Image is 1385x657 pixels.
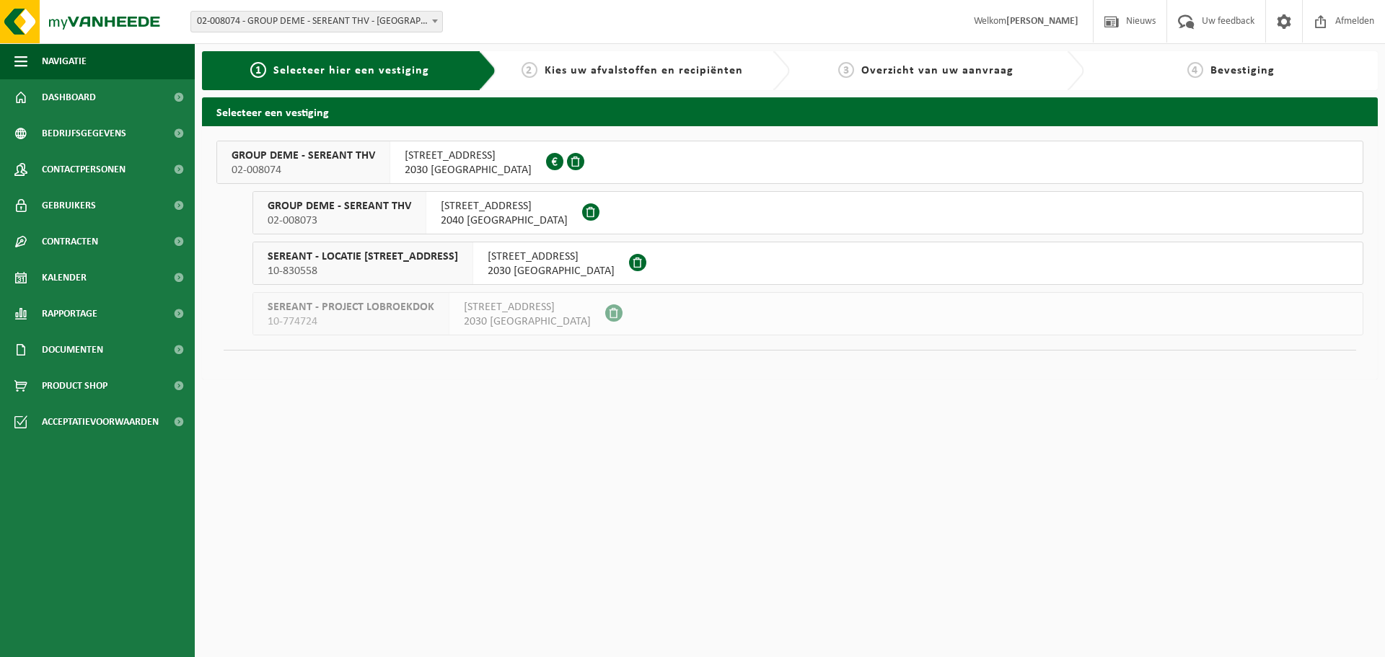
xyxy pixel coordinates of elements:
span: Bedrijfsgegevens [42,115,126,151]
span: 02-008074 - GROUP DEME - SEREANT THV - ANTWERPEN [190,11,443,32]
span: 02-008073 [268,213,411,228]
h2: Selecteer een vestiging [202,97,1378,125]
span: Rapportage [42,296,97,332]
span: 2030 [GEOGRAPHIC_DATA] [405,163,532,177]
span: Bevestiging [1210,65,1275,76]
span: 10-830558 [268,264,458,278]
span: Documenten [42,332,103,368]
span: 02-008074 - GROUP DEME - SEREANT THV - ANTWERPEN [191,12,442,32]
span: Kalender [42,260,87,296]
span: Overzicht van uw aanvraag [861,65,1014,76]
span: 02-008074 [232,163,375,177]
span: SEREANT - PROJECT LOBROEKDOK [268,300,434,314]
button: GROUP DEME - SEREANT THV 02-008074 [STREET_ADDRESS]2030 [GEOGRAPHIC_DATA] [216,141,1363,184]
span: 4 [1187,62,1203,78]
span: Product Shop [42,368,107,404]
span: 10-774724 [268,314,434,329]
span: GROUP DEME - SEREANT THV [232,149,375,163]
span: 2030 [GEOGRAPHIC_DATA] [464,314,591,329]
span: 2040 [GEOGRAPHIC_DATA] [441,213,568,228]
span: [STREET_ADDRESS] [464,300,591,314]
span: [STREET_ADDRESS] [405,149,532,163]
span: Kies uw afvalstoffen en recipiënten [545,65,743,76]
span: Contactpersonen [42,151,126,188]
strong: [PERSON_NAME] [1006,16,1078,27]
span: Navigatie [42,43,87,79]
span: GROUP DEME - SEREANT THV [268,199,411,213]
span: SEREANT - LOCATIE [STREET_ADDRESS] [268,250,458,264]
span: Selecteer hier een vestiging [273,65,429,76]
span: 2 [522,62,537,78]
span: 2030 [GEOGRAPHIC_DATA] [488,264,615,278]
span: 1 [250,62,266,78]
button: SEREANT - LOCATIE [STREET_ADDRESS] 10-830558 [STREET_ADDRESS]2030 [GEOGRAPHIC_DATA] [252,242,1363,285]
span: Gebruikers [42,188,96,224]
span: [STREET_ADDRESS] [441,199,568,213]
span: Acceptatievoorwaarden [42,404,159,440]
span: 3 [838,62,854,78]
button: GROUP DEME - SEREANT THV 02-008073 [STREET_ADDRESS]2040 [GEOGRAPHIC_DATA] [252,191,1363,234]
span: Dashboard [42,79,96,115]
span: [STREET_ADDRESS] [488,250,615,264]
span: Contracten [42,224,98,260]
